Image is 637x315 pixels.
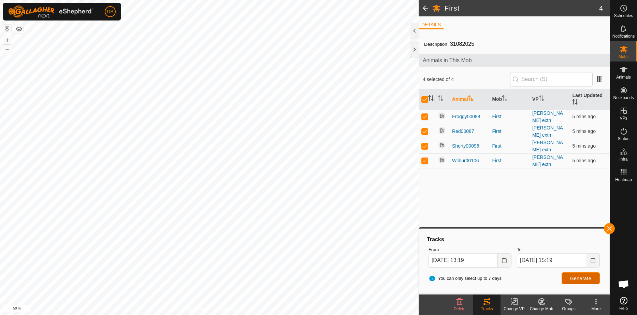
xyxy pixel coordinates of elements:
button: + [3,36,11,44]
span: Schedules [614,14,633,18]
button: Map Layers [15,25,23,33]
span: You can only select up to 7 days [429,275,502,282]
span: Delete [454,306,466,311]
span: 2 Oct 2025, 7:14 am [572,143,595,149]
input: Search (S) [510,72,593,86]
button: Generate [562,272,600,284]
span: VPs [620,116,627,120]
label: From [429,246,511,253]
span: Neckbands [613,96,634,100]
img: returning off [438,141,446,149]
div: First [492,157,527,164]
a: Contact Us [216,306,236,312]
th: VP [530,89,570,110]
p-sorticon: Activate to sort [539,96,544,102]
span: 4 selected of 4 [423,76,510,83]
a: [PERSON_NAME] extn [532,110,563,123]
span: Wilbur00106 [452,157,479,164]
img: Gallagher Logo [8,5,93,18]
a: Help [610,294,637,313]
span: Mobs [619,55,628,59]
button: Choose Date [498,253,511,268]
span: 4 [599,3,603,13]
img: returning off [438,112,446,120]
button: Choose Date [586,253,600,268]
span: Generate [570,276,591,281]
th: Animal [449,89,490,110]
div: Tracks [473,306,501,312]
div: Groups [555,306,582,312]
div: First [492,142,527,150]
span: Notifications [612,34,635,38]
span: 31082025 [447,38,477,50]
span: Status [618,137,629,141]
span: Animals in This Mob [423,56,606,65]
div: Change VP [501,306,528,312]
span: Infra [619,157,627,161]
label: To [517,246,600,253]
span: Shorty00096 [452,142,479,150]
span: 2 Oct 2025, 7:14 am [572,114,595,119]
img: returning off [438,156,446,164]
p-sorticon: Activate to sort [502,96,507,102]
div: Tracks [426,235,603,244]
li: DETAILS [419,21,444,29]
span: Animals [616,75,631,79]
span: Froggy00088 [452,113,480,120]
span: Heatmap [615,178,632,182]
div: First [492,128,527,135]
p-sorticon: Activate to sort [572,100,578,106]
img: returning off [438,126,446,135]
a: [PERSON_NAME] extn [532,125,563,138]
button: – [3,45,11,53]
p-sorticon: Activate to sort [438,96,443,102]
p-sorticon: Activate to sort [428,96,434,102]
div: More [582,306,610,312]
a: [PERSON_NAME] extn [532,154,563,167]
th: Last Updated [569,89,610,110]
div: First [492,113,527,120]
div: Open chat [613,274,634,295]
a: [PERSON_NAME] extn [532,140,563,152]
span: 2 Oct 2025, 7:14 am [572,128,595,134]
span: Help [619,306,628,311]
th: Mob [489,89,530,110]
button: Reset Map [3,25,11,33]
div: Change Mob [528,306,555,312]
span: DB [107,8,113,15]
p-sorticon: Activate to sort [468,96,474,102]
span: Red00087 [452,128,474,135]
h2: First [445,4,599,12]
span: 2 Oct 2025, 7:14 am [572,158,595,163]
a: Privacy Policy [182,306,208,312]
label: Description [424,42,447,47]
